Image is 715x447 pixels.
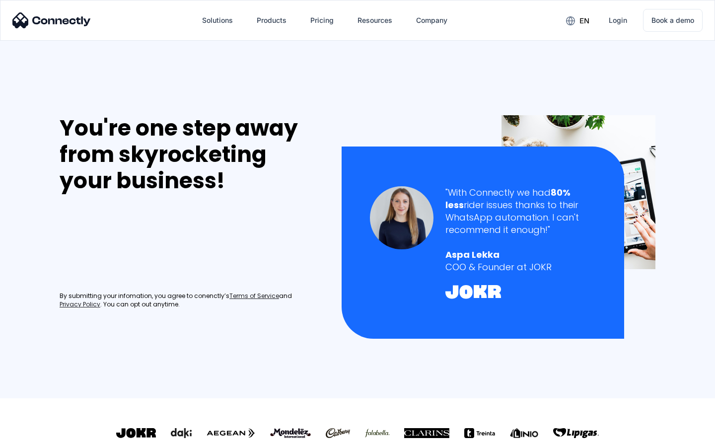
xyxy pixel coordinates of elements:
div: By submitting your infomation, you agree to conenctly’s and . You can opt out anytime. [60,292,321,309]
strong: 80% less [445,186,571,211]
a: Login [601,8,635,32]
div: Solutions [202,13,233,27]
ul: Language list [20,430,60,444]
strong: Aspa Lekka [445,248,500,261]
div: COO & Founder at JOKR [445,261,596,273]
a: Privacy Policy [60,300,100,309]
div: Company [416,13,447,27]
div: Pricing [310,13,334,27]
a: Pricing [302,8,342,32]
div: "With Connectly we had rider issues thanks to their WhatsApp automation. I can't recommend it eno... [445,186,596,236]
aside: Language selected: English [10,430,60,444]
div: Resources [357,13,392,27]
iframe: Form 0 [60,206,209,280]
img: Connectly Logo [12,12,91,28]
div: Login [609,13,627,27]
div: You're one step away from skyrocketing your business! [60,115,321,194]
a: Book a demo [643,9,703,32]
a: Terms of Service [229,292,279,300]
div: Products [257,13,286,27]
div: en [579,14,589,28]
